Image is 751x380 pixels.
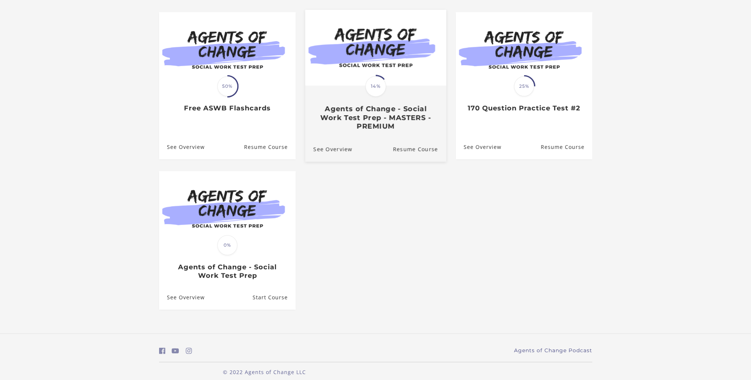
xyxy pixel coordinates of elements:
[540,135,592,159] a: 170 Question Practice Test #2: Resume Course
[313,105,438,131] h3: Agents of Change - Social Work Test Prep - MASTERS - PREMIUM
[393,137,446,161] a: Agents of Change - Social Work Test Prep - MASTERS - PREMIUM: Resume Course
[167,104,287,113] h3: Free ASWB Flashcards
[167,263,287,280] h3: Agents of Change - Social Work Test Prep
[244,135,295,159] a: Free ASWB Flashcards: Resume Course
[514,76,534,96] span: 25%
[464,104,584,113] h3: 170 Question Practice Test #2
[159,346,165,356] a: https://www.facebook.com/groups/aswbtestprep (Open in a new window)
[159,368,370,376] p: © 2022 Agents of Change LLC
[252,286,295,310] a: Agents of Change - Social Work Test Prep: Resume Course
[186,347,192,354] i: https://www.instagram.com/agentsofchangeprep/ (Open in a new window)
[456,135,501,159] a: 170 Question Practice Test #2: See Overview
[159,135,205,159] a: Free ASWB Flashcards: See Overview
[217,76,237,96] span: 50%
[172,346,179,356] a: https://www.youtube.com/c/AgentsofChangeTestPrepbyMeaganMitchell (Open in a new window)
[305,137,352,161] a: Agents of Change - Social Work Test Prep - MASTERS - PREMIUM: See Overview
[159,347,165,354] i: https://www.facebook.com/groups/aswbtestprep (Open in a new window)
[365,76,386,97] span: 14%
[159,286,205,310] a: Agents of Change - Social Work Test Prep: See Overview
[514,347,592,354] a: Agents of Change Podcast
[217,235,237,255] span: 0%
[172,347,179,354] i: https://www.youtube.com/c/AgentsofChangeTestPrepbyMeaganMitchell (Open in a new window)
[186,346,192,356] a: https://www.instagram.com/agentsofchangeprep/ (Open in a new window)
